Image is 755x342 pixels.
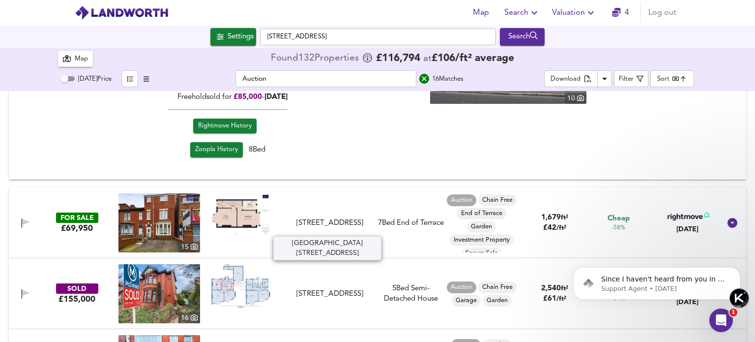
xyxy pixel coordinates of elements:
span: [DATE] Price [78,76,112,82]
span: Auction [447,196,476,205]
div: End of Terrace [457,208,506,219]
img: Floorplan [211,264,270,308]
span: Search [504,6,540,20]
div: Garden [483,295,512,307]
svg: Show Details [726,217,738,229]
div: 140 Hornby Road, FY1 4HX [282,289,377,299]
div: 7 Bed End of Terrace [378,218,444,228]
button: Map [465,3,496,23]
span: 1 [729,309,737,316]
div: Filter [619,74,634,85]
button: Filter [614,70,648,87]
div: Settings [228,31,254,43]
img: property thumbnail [118,193,200,252]
span: / ft² [556,296,566,302]
button: Settings [210,28,256,46]
div: Chain Free [478,194,517,206]
span: / ft² [556,225,566,231]
span: Investment Property [450,236,514,245]
img: Floorplan [211,193,270,235]
span: Garage [452,296,481,305]
span: £ 85,000 [233,93,262,101]
div: FOR SALE£69,950 property thumbnail 15 Floorplan[STREET_ADDRESS]7Bed End of TerraceAuctionChain Fr... [9,187,746,258]
div: split button [544,70,612,87]
div: Auction [447,281,476,293]
span: ft² [561,215,568,221]
div: Search [502,31,542,43]
button: Log out [644,3,680,23]
span: £ 106 / ft² average [432,53,514,63]
img: property thumbnail [118,264,200,323]
div: £69,950 [61,223,93,234]
span: £ 42 [543,224,566,232]
span: [DATE] [264,93,288,101]
div: Secure Sale [462,248,502,259]
button: search [416,71,432,87]
span: Zoopla History [195,144,238,155]
div: Download [551,74,581,85]
span: Garden [483,296,512,305]
div: Garden [467,221,496,233]
iframe: Intercom notifications message [558,247,755,315]
button: 4 [605,3,636,23]
div: [STREET_ADDRESS] [286,218,374,228]
div: Auction [447,194,476,206]
div: Found 132 Propert ies [271,54,361,63]
div: 10 [565,93,586,104]
div: £155,000 [58,294,95,305]
div: Map [75,54,88,65]
span: Secure Sale [462,249,502,258]
button: Search [500,28,545,46]
a: 4 [612,6,629,20]
span: Log out [648,6,676,20]
div: [STREET_ADDRESS] [286,289,374,299]
span: £ 61 [543,295,566,303]
div: Freehold sold for - [169,92,288,102]
div: Click to configure Search Settings [210,28,256,46]
div: Investment Property [450,234,514,246]
span: Chain Free [478,283,517,292]
span: at [423,54,432,63]
button: Download Results [597,70,612,87]
span: 2,540 [541,285,561,292]
button: Valuation [548,3,601,23]
a: Rightmove History [193,119,257,134]
span: Auction [447,283,476,292]
button: Map [58,51,93,67]
input: Enter a location... [260,29,496,45]
span: Chain Free [478,196,517,205]
button: Search [500,3,544,23]
div: Sort [657,74,669,84]
div: Garage [452,295,481,307]
div: FOR SALE [56,213,98,223]
div: 8 Bed [169,142,288,161]
div: Chain Free [478,281,517,293]
iframe: Intercom live chat [709,309,733,332]
div: SOLD [56,283,98,294]
button: Download [544,70,598,87]
div: 5 Bed Semi-Detached House [377,283,444,305]
span: -58% [611,224,625,232]
a: property thumbnail 16 [118,264,200,323]
span: Garden [467,222,496,231]
span: Cheap [608,214,630,224]
div: 16 [178,312,200,323]
div: Sort [650,70,694,87]
a: Zoopla History [190,142,243,157]
span: £ 116,794 [376,54,420,63]
div: Run Your Search [500,28,545,46]
span: Rightmove History [198,121,252,132]
span: Map [469,6,493,20]
input: Text Filter... [235,70,416,87]
div: SOLD£155,000 property thumbnail 16 Floorplan[STREET_ADDRESS]5Bed Semi-Detached HouseAuctionChain ... [9,258,746,329]
img: logo [75,5,169,20]
span: Valuation [552,6,597,20]
div: 16 Match es [432,74,464,84]
span: 1,679 [541,214,561,221]
div: 15 [178,242,200,252]
a: property thumbnail 15 [118,193,200,252]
